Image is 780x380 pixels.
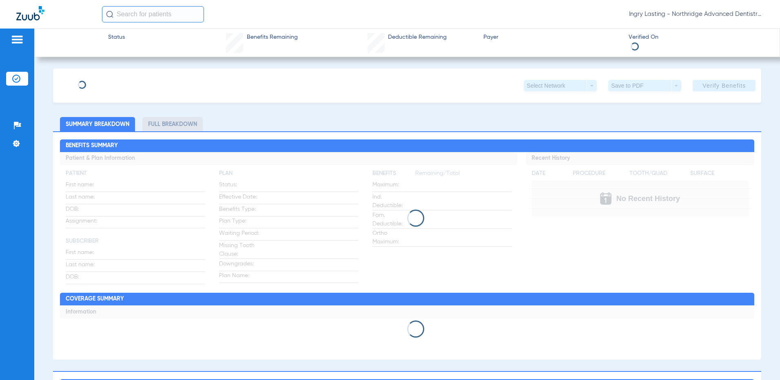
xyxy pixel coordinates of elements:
[102,6,204,22] input: Search for patients
[16,6,44,20] img: Zuub Logo
[60,293,754,306] h2: Coverage Summary
[108,33,125,42] span: Status
[60,139,754,152] h2: Benefits Summary
[388,33,447,42] span: Deductible Remaining
[11,35,24,44] img: hamburger-icon
[483,33,622,42] span: Payer
[142,117,203,131] li: Full Breakdown
[106,11,113,18] img: Search Icon
[629,10,764,18] span: Ingry Lasting - Northridge Advanced Dentistry
[60,117,135,131] li: Summary Breakdown
[629,33,767,42] span: Verified On
[247,33,298,42] span: Benefits Remaining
